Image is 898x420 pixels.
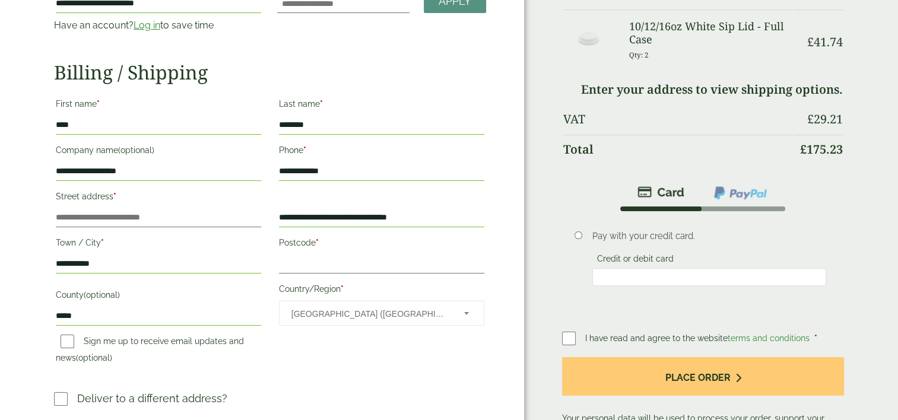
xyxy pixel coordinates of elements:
abbr: required [113,192,116,201]
label: Company name [56,142,261,162]
h3: 10/12/16oz White Sip Lid - Full Case [629,20,792,46]
p: Pay with your credit card. [592,230,826,243]
abbr: required [814,333,817,343]
label: Town / City [56,234,261,254]
span: United Kingdom (UK) [291,301,448,326]
bdi: 29.21 [807,111,843,127]
label: Postcode [279,234,484,254]
th: VAT [563,105,792,133]
a: terms and conditions [728,333,810,343]
bdi: 175.23 [800,141,843,157]
label: Country/Region [279,281,484,301]
span: £ [807,34,814,50]
img: stripe.png [637,185,684,199]
input: Sign me up to receive email updates and news(optional) [61,335,74,348]
small: Qty: 2 [629,50,649,59]
p: Have an account? to save time [54,18,263,33]
h2: Billing / Shipping [54,61,486,84]
label: Last name [279,96,484,116]
img: ppcp-gateway.png [713,185,768,201]
span: £ [807,111,814,127]
span: (optional) [84,290,120,300]
label: Sign me up to receive email updates and news [56,336,244,366]
a: Log in [134,20,160,31]
abbr: required [303,145,306,155]
abbr: required [341,284,344,294]
abbr: required [320,99,323,109]
label: Street address [56,188,261,208]
abbr: required [316,238,319,247]
bdi: 41.74 [807,34,843,50]
abbr: required [97,99,100,109]
label: County [56,287,261,307]
label: First name [56,96,261,116]
span: (optional) [118,145,154,155]
th: Total [563,135,792,164]
p: Deliver to a different address? [77,390,227,406]
button: Place order [562,357,845,396]
td: Enter your address to view shipping options. [563,75,843,104]
label: Phone [279,142,484,162]
iframe: Secure card payment input frame [596,272,822,282]
span: I have read and agree to the website [585,333,812,343]
span: (optional) [76,353,112,362]
abbr: required [101,238,104,247]
span: £ [800,141,807,157]
span: Country/Region [279,301,484,326]
label: Credit or debit card [592,254,678,267]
